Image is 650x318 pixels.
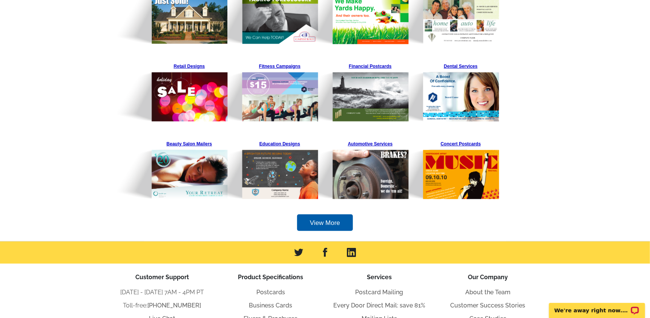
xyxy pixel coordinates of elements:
[421,60,500,122] a: Dental Services
[385,60,500,122] img: Pre-Template-Landing%20Page_v1_Dental.png
[113,60,228,122] img: Pre-Template-Landing%20Page_v1_Retail.png
[240,138,319,200] a: Education Designs
[294,138,409,200] img: Pre-Template-Landing%20Page_v1_Automotive.png
[451,302,526,309] a: Customer Success Stories
[331,138,410,200] a: Automotive Services
[297,214,353,231] a: View More
[256,289,285,296] a: Postcards
[421,138,500,200] a: Concert Postcards
[113,138,228,200] img: Pre-Template-Landing%20Page_v1_Beauty.png
[294,60,409,122] img: Pre-Template-Landing%20Page_v1_Financial.png
[238,274,304,281] span: Product Specifications
[108,301,216,310] li: Toll-free:
[465,289,510,296] a: About the Team
[356,289,403,296] a: Postcard Mailing
[333,302,425,309] a: Every Door Direct Mail: save 81%
[135,274,189,281] span: Customer Support
[367,274,392,281] span: Services
[468,274,508,281] span: Our Company
[240,60,319,122] a: Fitness Campaigns
[108,288,216,297] li: [DATE] - [DATE] 7AM - 4PM PT
[204,138,319,200] img: Pre-Template-Landing%20Page_v1_Education.png
[150,138,229,200] a: Beauty Salon Mailers
[544,294,650,318] iframe: LiveChat chat widget
[331,60,410,122] a: Financial Postcards
[385,138,500,200] img: Pre-Template-Landing%20Page_v1_Concert.png
[148,302,201,309] a: [PHONE_NUMBER]
[249,302,293,309] a: Business Cards
[204,60,319,122] img: Pre-Template-Landing%20Page_v1_Fitness.png
[150,60,229,122] a: Retail Designs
